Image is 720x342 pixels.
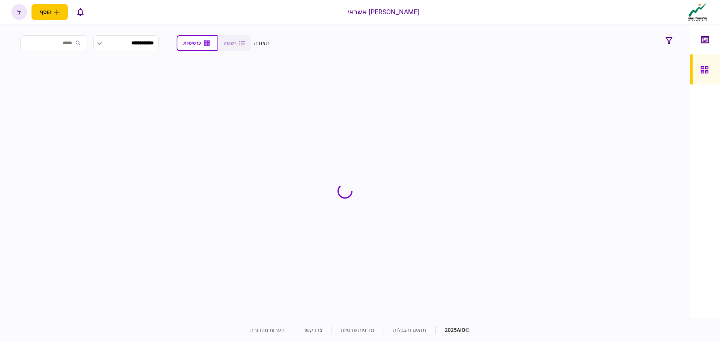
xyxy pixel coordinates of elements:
a: תנאים והגבלות [393,327,426,333]
img: client company logo [687,3,709,21]
span: כרטיסיות [183,41,201,46]
button: רשימה [217,35,251,51]
a: הערות מהדורה [250,327,285,333]
div: תצוגה [254,39,270,48]
div: © 2025 AIO [435,326,470,334]
span: רשימה [223,41,237,46]
button: פתח רשימת התראות [72,4,88,20]
button: כרטיסיות [177,35,217,51]
div: [PERSON_NAME] אשראי [348,7,420,17]
a: מדיניות פרטיות [341,327,375,333]
button: פתח תפריט להוספת לקוח [31,4,68,20]
a: צרו קשר [303,327,322,333]
button: ל [11,4,27,20]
